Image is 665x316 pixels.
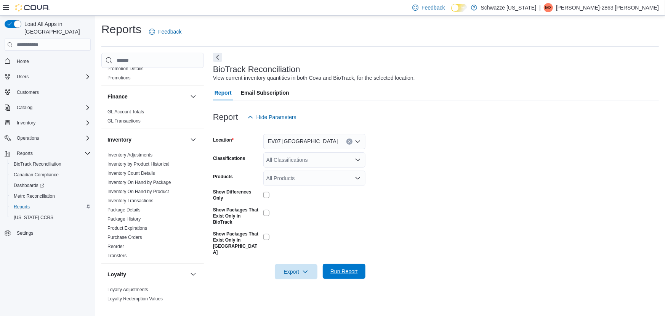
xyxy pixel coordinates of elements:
a: [US_STATE] CCRS [11,213,56,222]
span: Users [17,74,29,80]
button: Open list of options [355,175,361,181]
h1: Reports [101,22,141,37]
div: Loyalty [101,285,204,306]
span: Catalog [14,103,91,112]
span: BioTrack Reconciliation [14,161,61,167]
button: Next [213,53,222,62]
span: Canadian Compliance [14,172,59,178]
a: Inventory Adjustments [107,152,152,158]
span: Metrc Reconciliation [14,193,55,199]
a: GL Transactions [107,118,141,124]
button: Catalog [2,102,94,113]
span: Home [14,56,91,66]
a: Inventory Count Details [107,171,155,176]
button: Operations [2,133,94,143]
button: [US_STATE] CCRS [8,212,94,223]
span: Dashboards [14,182,44,189]
span: Promotions [107,75,131,81]
input: Dark Mode [451,4,467,12]
span: Load All Apps in [GEOGRAPHIC_DATA] [21,20,91,35]
button: Reports [8,202,94,212]
a: Customers [14,88,42,97]
span: Reports [11,202,91,211]
label: Show Packages That Exist Only in [GEOGRAPHIC_DATA] [213,231,260,255]
button: Hide Parameters [244,110,300,125]
button: Clear input [346,139,353,145]
nav: Complex example [5,52,91,258]
a: BioTrack Reconciliation [11,160,64,169]
span: Transfers [107,253,127,259]
button: Loyalty [107,271,187,278]
span: Loyalty Adjustments [107,287,148,293]
a: Settings [14,229,36,238]
div: Inventory [101,150,204,263]
span: Reports [17,150,33,156]
span: Metrc Reconciliation [11,192,91,201]
span: Home [17,58,29,64]
a: Loyalty Adjustments [107,287,148,292]
p: Schwazze [US_STATE] [481,3,537,12]
span: Operations [17,135,39,141]
button: Users [2,71,94,82]
span: Promotion Details [107,66,144,72]
label: Classifications [213,155,245,161]
button: Canadian Compliance [8,169,94,180]
h3: Loyalty [107,271,126,278]
button: Settings [2,227,94,239]
span: Users [14,72,91,81]
a: Loyalty Redemption Values [107,296,163,301]
button: Reports [2,148,94,159]
button: Inventory [14,118,38,127]
span: Catalog [17,105,32,111]
a: Reorder [107,244,124,249]
span: M2 [545,3,552,12]
a: Inventory Transactions [107,198,154,203]
a: Dashboards [8,180,94,191]
a: Dashboards [11,181,47,190]
span: Inventory [14,118,91,127]
p: [PERSON_NAME]-2863 [PERSON_NAME] [556,3,659,12]
a: Purchase Orders [107,235,142,240]
button: Users [14,72,32,81]
a: Reports [11,202,33,211]
div: Finance [101,107,204,129]
button: Finance [189,92,198,101]
h3: Finance [107,93,128,100]
label: Show Differences Only [213,189,260,201]
span: Email Subscription [241,85,289,100]
img: Cova [15,4,50,11]
span: Inventory On Hand by Package [107,179,171,185]
button: Export [275,264,317,279]
a: Inventory by Product Historical [107,161,170,167]
button: Metrc Reconciliation [8,191,94,202]
a: Feedback [146,24,184,39]
a: Package Details [107,207,141,213]
button: Open list of options [355,157,361,163]
a: GL Account Totals [107,109,144,114]
span: Settings [17,230,33,236]
label: Products [213,174,233,180]
span: Canadian Compliance [11,170,91,179]
a: Home [14,57,32,66]
span: Reports [14,204,30,210]
a: Metrc Reconciliation [11,192,58,201]
span: Customers [17,89,39,95]
a: Transfers [107,253,127,258]
span: [US_STATE] CCRS [14,214,53,221]
span: Inventory [17,120,35,126]
button: Open list of options [355,139,361,145]
span: EV07 [GEOGRAPHIC_DATA] [268,137,338,146]
span: Reorder [107,243,124,250]
a: Canadian Compliance [11,170,62,179]
a: Product Expirations [107,226,147,231]
span: Settings [14,228,91,238]
label: Show Packages That Exist Only in BioTrack [213,207,260,225]
button: Catalog [14,103,35,112]
button: BioTrack Reconciliation [8,159,94,169]
a: Inventory On Hand by Product [107,189,169,194]
span: Feedback [158,28,181,35]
